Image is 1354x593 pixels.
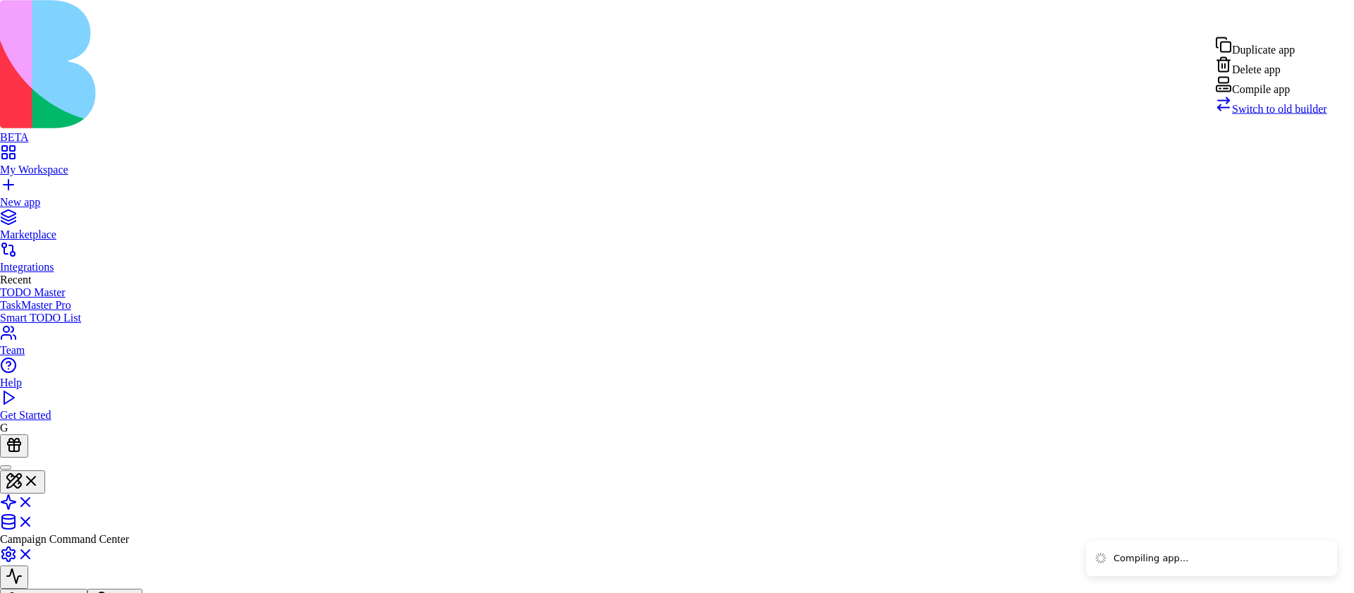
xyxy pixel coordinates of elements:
div: Compiling app... [1114,551,1188,566]
span: Delete app [1232,63,1281,75]
span: Switch to old builder [1232,103,1327,115]
div: Admin [1215,37,1327,116]
div: Compile app [1215,76,1327,96]
span: Duplicate app [1232,44,1295,56]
